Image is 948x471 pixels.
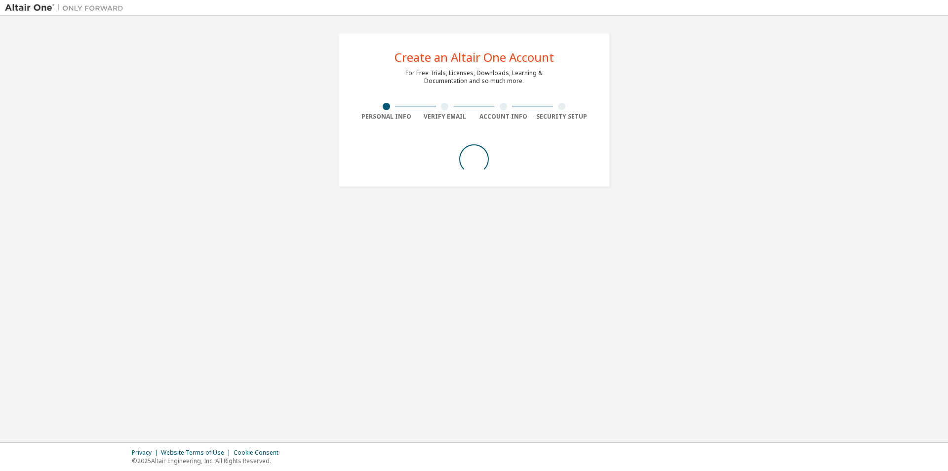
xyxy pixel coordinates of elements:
p: © 2025 Altair Engineering, Inc. All Rights Reserved. [132,457,284,465]
div: Website Terms of Use [161,449,234,457]
img: Altair One [5,3,128,13]
div: Account Info [474,113,533,121]
div: For Free Trials, Licenses, Downloads, Learning & Documentation and so much more. [405,69,543,85]
div: Security Setup [533,113,592,121]
div: Cookie Consent [234,449,284,457]
div: Create an Altair One Account [395,51,554,63]
div: Verify Email [416,113,474,121]
div: Personal Info [357,113,416,121]
div: Privacy [132,449,161,457]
